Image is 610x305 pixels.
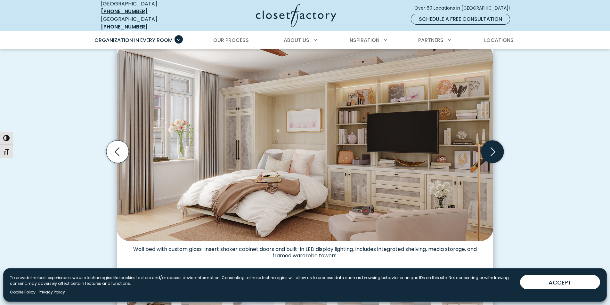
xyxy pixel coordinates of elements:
[520,275,600,289] button: ACCEPT
[256,4,336,27] img: Closet Factory Logo
[101,15,194,31] div: [GEOGRAPHIC_DATA]
[101,8,148,15] a: [PHONE_NUMBER]
[39,289,65,295] a: Privacy Policy
[90,31,520,49] nav: Primary Menu
[484,36,514,44] span: Locations
[414,5,515,12] span: Over 60 Locations in [GEOGRAPHIC_DATA]!
[284,36,309,44] span: About Us
[213,36,249,44] span: Our Process
[479,138,506,165] button: Next slide
[418,36,443,44] span: Partners
[10,275,515,286] p: To provide the best experiences, we use technologies like cookies to store and/or access device i...
[348,36,379,44] span: Inspiration
[117,241,493,259] figcaption: Wall bed with custom glass-insert shaker cabinet doors and built-in LED display lighting. Include...
[94,36,173,44] span: Organization in Every Room
[117,44,493,241] img: Elegant cream-toned wall bed with TV display, decorative shelving, and frosted glass cabinet doors
[414,3,515,14] a: Over 60 Locations in [GEOGRAPHIC_DATA]!
[104,138,131,165] button: Previous slide
[411,14,510,25] a: Schedule a Free Consultation
[101,23,148,30] a: [PHONE_NUMBER]
[10,289,36,295] a: Cookie Policy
